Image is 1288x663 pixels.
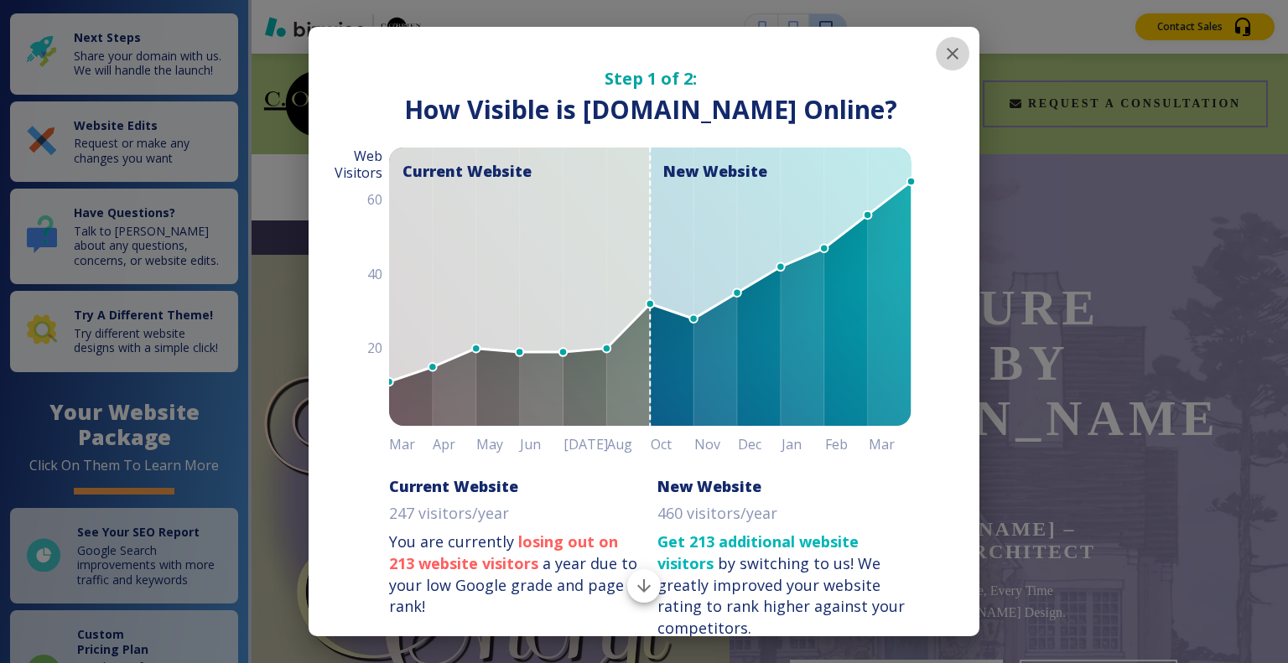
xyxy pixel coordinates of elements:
[389,503,509,525] p: 247 visitors/year
[657,531,912,640] p: by switching to us!
[389,433,433,456] h6: Mar
[657,531,859,573] strong: Get 213 additional website visitors
[782,433,825,456] h6: Jan
[738,433,782,456] h6: Dec
[657,503,777,525] p: 460 visitors/year
[869,433,912,456] h6: Mar
[476,433,520,456] h6: May
[651,433,694,456] h6: Oct
[607,433,651,456] h6: Aug
[520,433,563,456] h6: Jun
[389,476,518,496] h6: Current Website
[627,569,661,603] button: Scroll to bottom
[657,476,761,496] h6: New Website
[389,531,618,573] strong: losing out on 213 website visitors
[825,433,869,456] h6: Feb
[563,433,607,456] h6: [DATE]
[694,433,738,456] h6: Nov
[389,531,644,618] p: You are currently a year due to your low Google grade and page rank!
[433,433,476,456] h6: Apr
[657,553,905,638] div: We greatly improved your website rating to rank higher against your competitors.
